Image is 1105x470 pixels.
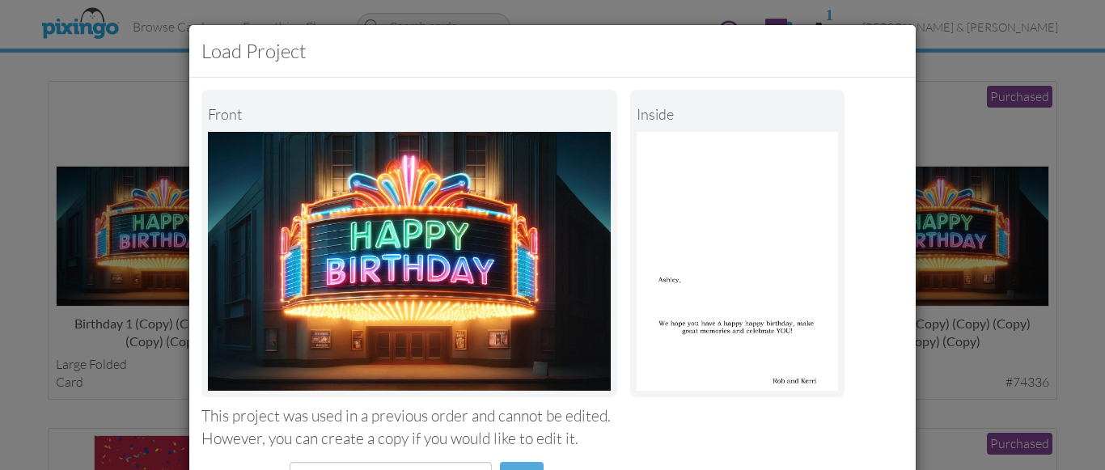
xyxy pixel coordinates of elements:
h3: Load Project [201,37,904,65]
div: However, you can create a copy if you would like to edit it. [201,428,904,450]
img: Landscape Image [208,132,611,391]
div: Front [208,96,611,132]
div: inside [637,96,838,132]
div: This project was used in a previous order and cannot be edited. [201,405,904,427]
iframe: Chat [1104,469,1105,470]
img: Portrait Image [637,132,838,391]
